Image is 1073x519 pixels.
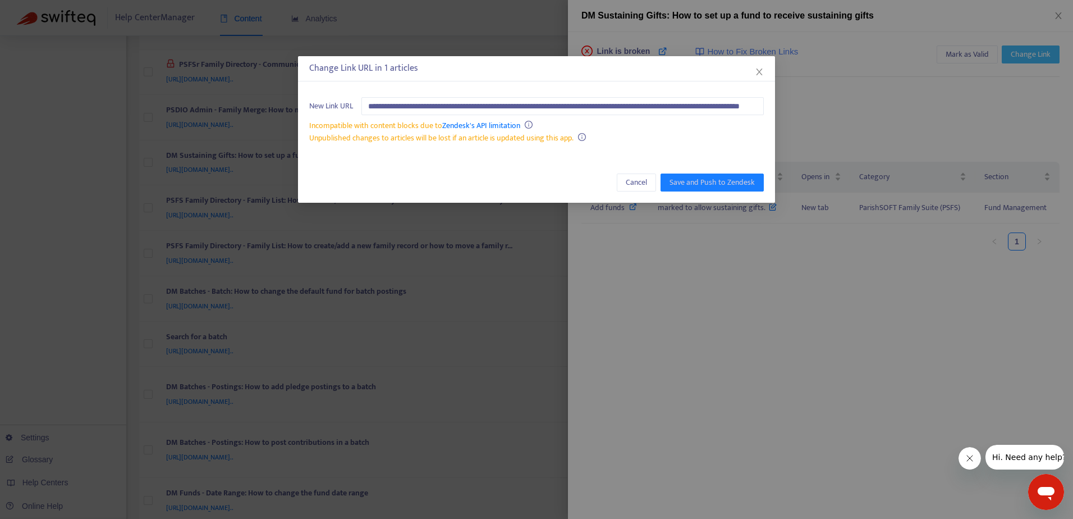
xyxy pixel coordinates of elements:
a: Zendesk's API limitation [442,119,520,132]
button: Save and Push to Zendesk [661,174,764,192]
span: Cancel [626,176,647,189]
button: Close [753,66,765,78]
span: info-circle [525,121,533,129]
span: Hi. Need any help? [7,8,81,17]
iframe: Close message [959,447,981,470]
span: info-circle [578,133,586,141]
span: Unpublished changes to articles will be lost if an article is updated using this app. [309,131,574,144]
div: Change Link URL in 1 articles [309,62,764,75]
button: Cancel [617,174,656,192]
span: Incompatible with content blocks due to [309,119,520,132]
span: close [755,67,764,76]
iframe: Message from company [985,445,1064,470]
iframe: Button to launch messaging window [1028,474,1064,510]
span: New Link URL [309,100,353,112]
